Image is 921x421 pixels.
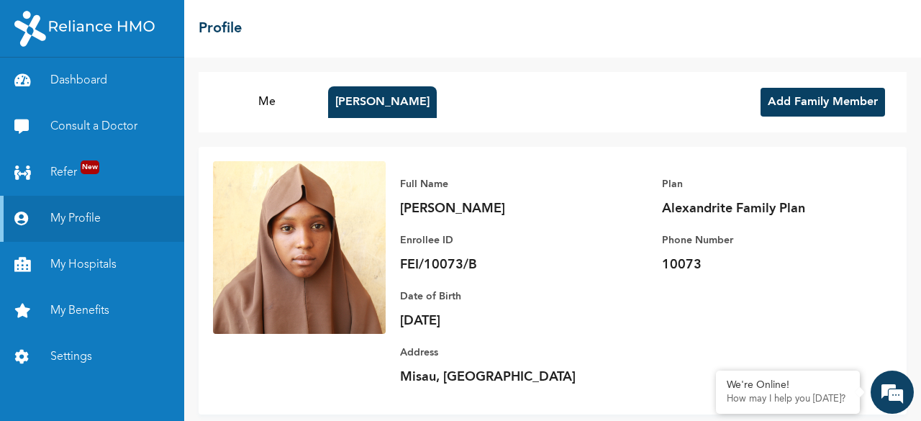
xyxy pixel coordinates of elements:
[400,200,602,217] p: [PERSON_NAME]
[400,312,602,330] p: [DATE]
[400,256,602,273] p: FEI/10073/B
[213,86,321,118] button: Me
[141,348,275,393] div: FAQs
[14,11,155,47] img: RelianceHMO's Logo
[400,232,602,249] p: Enrollee ID
[7,373,141,384] span: Conversation
[400,288,602,305] p: Date of Birth
[400,368,602,386] p: Misau, [GEOGRAPHIC_DATA]
[662,200,863,217] p: Alexandrite Family Plan
[662,176,863,193] p: Plan
[400,176,602,193] p: Full Name
[89,309,192,336] div: Chat Now
[662,232,863,249] p: Phone Number
[213,161,386,334] img: Enrollee
[81,160,99,174] span: New
[236,7,271,42] div: Minimize live chat window
[199,18,242,40] h2: Profile
[400,344,602,361] p: Address
[662,256,863,273] p: 10073
[77,141,204,287] span: No previous conversation
[727,379,849,391] div: We're Online!
[727,394,849,405] p: How may I help you today?
[328,86,437,118] button: [PERSON_NAME]
[761,88,885,117] button: Add Family Member
[75,81,242,100] div: Conversation(s)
